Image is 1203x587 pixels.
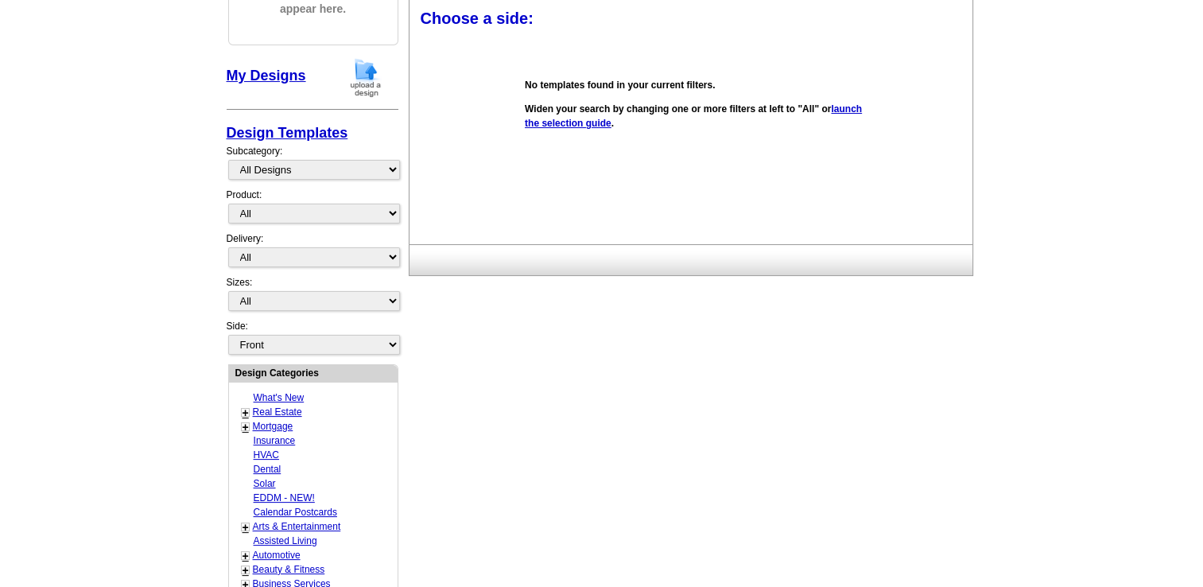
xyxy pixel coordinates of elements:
a: Insurance [254,435,296,446]
a: Dental [254,464,281,475]
a: Arts & Entertainment [253,521,341,532]
a: My Designs [227,68,306,84]
div: Product: [227,188,398,231]
a: + [243,406,249,419]
div: Sizes: [227,275,398,319]
a: + [243,521,249,534]
div: Design Categories [229,365,398,380]
a: Calendar Postcards [254,507,337,518]
a: Automotive [253,550,301,561]
a: launch the selection guide [525,103,862,129]
a: + [243,550,249,562]
a: Real Estate [253,406,302,418]
a: EDDM - NEW! [254,492,315,503]
div: Subcategory: [227,144,398,188]
a: Solar [254,478,276,489]
iframe: LiveChat chat widget [885,217,1203,587]
a: What's New [254,392,305,403]
a: HVAC [254,449,279,461]
span: Choose a side: [421,10,534,27]
a: Beauty & Fitness [253,564,325,575]
a: + [243,564,249,577]
div: Side: [227,319,398,356]
div: Delivery: [227,231,398,275]
a: Assisted Living [254,535,317,546]
p: No templates found in your current filters. [525,78,863,92]
a: Mortgage [253,421,293,432]
p: Widen your search by changing one or more filters at left to "All" or . [525,102,863,130]
a: Design Templates [227,125,348,141]
a: + [243,421,249,433]
img: upload-design [345,57,386,98]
